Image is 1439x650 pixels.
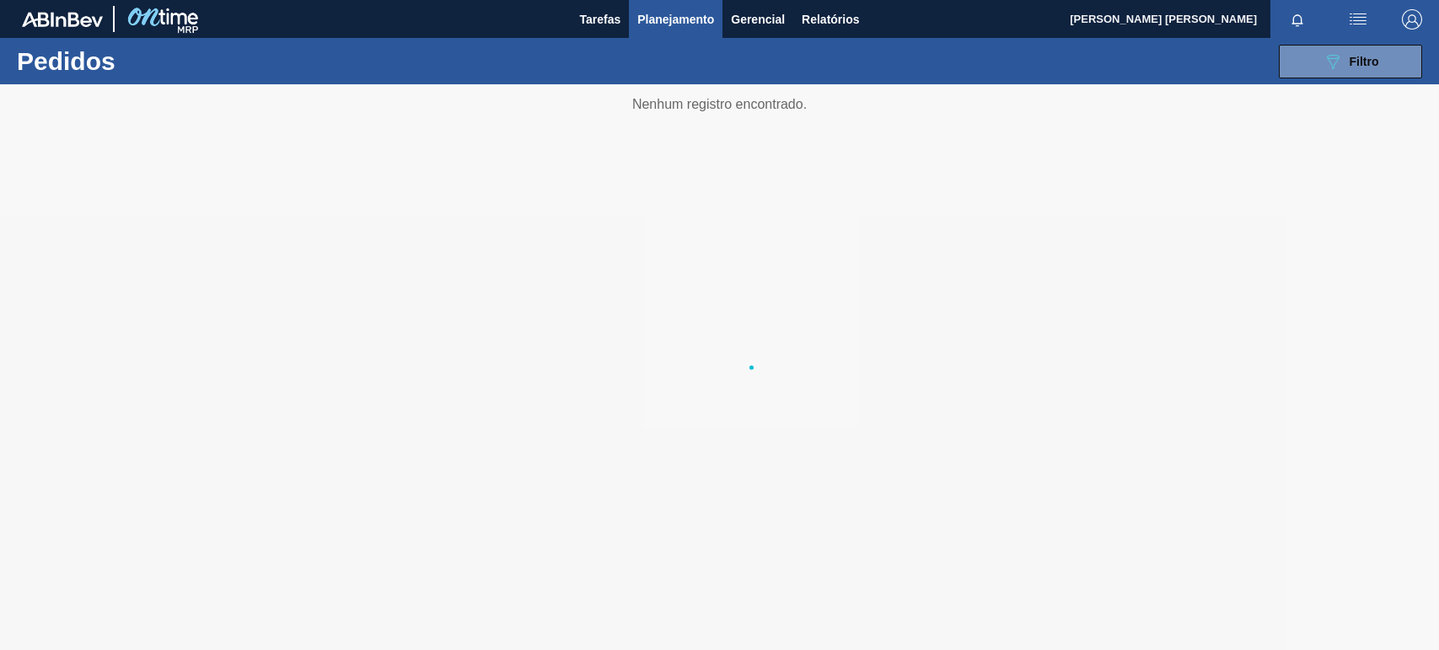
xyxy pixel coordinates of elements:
[22,12,103,27] img: TNhmsLtSVTkK8tSr43FrP2fwEKptu5GPRR3wAAAABJRU5ErkJggg==
[802,9,859,30] span: Relatórios
[17,51,264,71] h1: Pedidos
[1279,45,1422,78] button: Filtro
[1270,8,1324,31] button: Notificações
[1350,55,1379,68] span: Filtro
[1348,9,1368,30] img: userActions
[731,9,785,30] span: Gerencial
[1402,9,1422,30] img: Logout
[637,9,714,30] span: Planejamento
[579,9,620,30] span: Tarefas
